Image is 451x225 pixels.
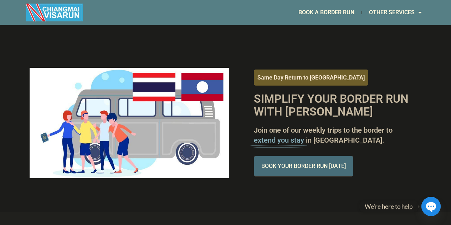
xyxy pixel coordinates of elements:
a: OTHER SERVICES [362,4,429,21]
nav: Menu [226,4,429,21]
span: Join one of our weekly trips to the border to [254,126,393,134]
span: BOOK YOUR BORDER RUN [DATE] [261,163,346,169]
h1: Simplify your border run with [PERSON_NAME] [254,93,418,118]
a: BOOK YOUR BORDER RUN [DATE] [254,156,353,177]
span: in [GEOGRAPHIC_DATA]. [306,136,384,144]
a: BOOK A BORDER RUN [291,4,362,21]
